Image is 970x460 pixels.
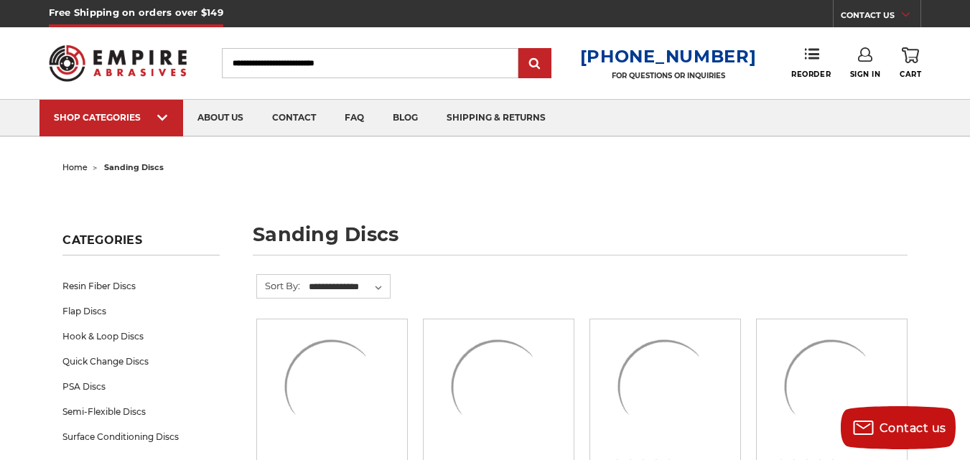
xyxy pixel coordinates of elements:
a: [PHONE_NUMBER] [580,46,757,67]
h1: sanding discs [253,225,908,255]
a: Cart [900,47,921,79]
img: BHA 3" Quick Change 60 Grit Flap Disc for Fine Grinding and Finishing [441,329,556,444]
a: BHA 3" Quick Change 60 Grit Flap Disc for Fine Grinding and Finishing [434,329,564,459]
a: about us [183,100,258,136]
a: blog [378,100,432,136]
img: Black Hawk Abrasives 2-inch Zirconia Flap Disc with 60 Grit Zirconia for Smooth Finishing [274,329,389,444]
span: sanding discs [104,162,164,172]
span: Contact us [880,421,946,435]
a: CONTACT US [841,7,920,27]
a: Hook & Loop Discs [62,324,219,349]
button: Contact us [841,406,956,449]
a: contact [258,100,330,136]
h5: Categories [62,233,219,255]
a: home [62,162,88,172]
a: faq [330,100,378,136]
a: Surface Conditioning Discs [62,424,219,449]
span: Sign In [850,70,881,79]
a: Semi-Flexible Discs [62,399,219,424]
a: Black Hawk Abrasives 2-inch Zirconia Flap Disc with 60 Grit Zirconia for Smooth Finishing [267,329,397,459]
a: BHA 3 inch quick change curved edge flap discs [600,329,730,459]
a: Quick Change Discs [62,349,219,374]
select: Sort By: [307,276,390,298]
span: Reorder [791,70,831,79]
a: shipping & returns [432,100,560,136]
a: BHA 2 inch mini curved edge quick change flap discs [767,329,897,459]
img: BHA 3 inch quick change curved edge flap discs [607,329,722,444]
input: Submit [521,50,549,78]
a: PSA Discs [62,374,219,399]
div: SHOP CATEGORIES [54,112,169,123]
label: Sort By: [257,275,300,296]
img: Empire Abrasives [49,36,187,90]
p: FOR QUESTIONS OR INQUIRIES [580,71,757,80]
a: Flap Discs [62,299,219,324]
span: Cart [900,70,921,79]
img: BHA 2 inch mini curved edge quick change flap discs [774,329,889,444]
a: Resin Fiber Discs [62,273,219,299]
a: Reorder [791,47,831,78]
